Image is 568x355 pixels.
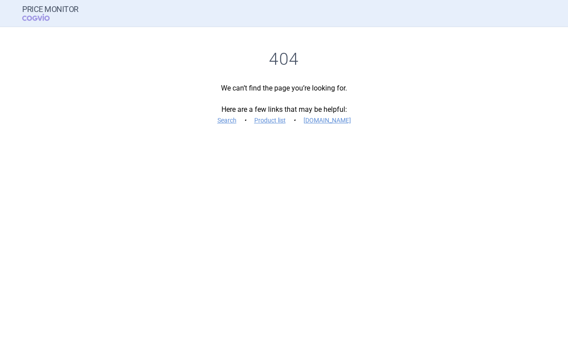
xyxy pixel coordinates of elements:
a: [DOMAIN_NAME] [304,117,351,123]
h1: 404 [22,49,546,70]
i: • [290,116,299,125]
p: We can’t find the page you’re looking for. Here are a few links that may be helpful: [22,83,546,126]
i: • [241,116,250,125]
a: Price MonitorCOGVIO [22,5,79,22]
strong: Price Monitor [22,5,79,14]
span: COGVIO [22,14,62,21]
a: Search [217,117,237,123]
a: Product list [254,117,286,123]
